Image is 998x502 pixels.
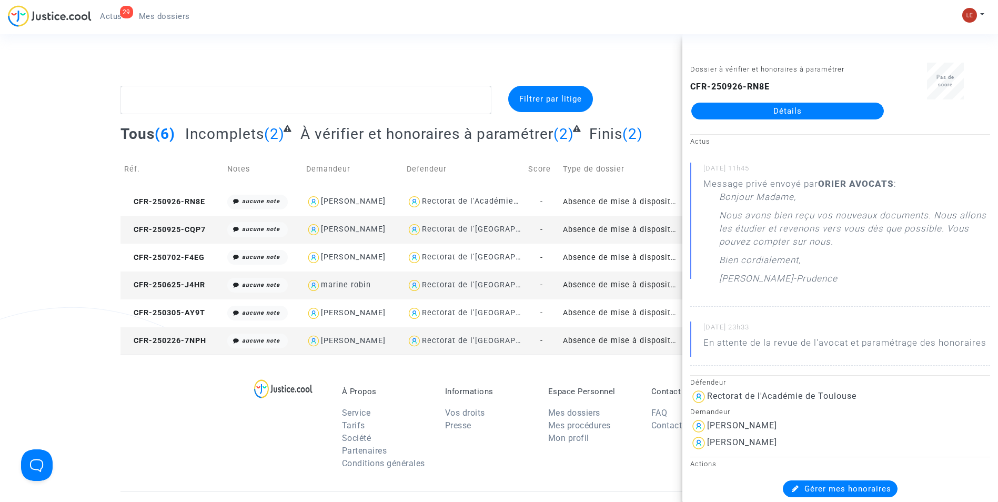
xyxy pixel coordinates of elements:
[342,458,425,468] a: Conditions générales
[719,209,990,254] p: Nous avons bien reçu vos nouveaux documents. Nous allons les étudier et revenons vers vous dès qu...
[422,253,556,262] div: Rectorat de l'[GEOGRAPHIC_DATA]
[525,150,559,188] td: Score
[422,225,556,234] div: Rectorat de l'[GEOGRAPHIC_DATA]
[124,336,206,345] span: CFR-250226-7NPH
[540,280,543,289] span: -
[242,198,280,205] i: aucune note
[445,420,471,430] a: Presse
[690,388,707,405] img: icon-user.svg
[242,254,280,260] i: aucune note
[559,327,681,355] td: Absence de mise à disposition d'AESH
[342,433,371,443] a: Société
[120,125,155,143] span: Tous
[306,334,321,349] img: icon-user.svg
[445,408,485,418] a: Vos droits
[124,225,206,234] span: CFR-250925-CQP7
[651,420,682,430] a: Contact
[559,244,681,272] td: Absence de mise à disposition d'AESH
[8,5,92,27] img: jc-logo.svg
[407,250,422,265] img: icon-user.svg
[540,225,543,234] span: -
[548,433,589,443] a: Mon profil
[254,379,312,398] img: logo-lg.svg
[690,418,707,435] img: icon-user.svg
[342,446,387,456] a: Partenaires
[124,197,205,206] span: CFR-250926-RN8E
[548,408,600,418] a: Mes dossiers
[306,250,321,265] img: icon-user.svg
[242,337,280,344] i: aucune note
[548,420,611,430] a: Mes procédures
[559,272,681,299] td: Absence de mise à disposition d'AESH
[703,164,990,177] small: [DATE] 11h45
[306,194,321,209] img: icon-user.svg
[804,484,891,494] span: Gérer mes honoraires
[422,308,730,317] div: Rectorat de l'[GEOGRAPHIC_DATA] ([GEOGRAPHIC_DATA]-[GEOGRAPHIC_DATA])
[690,408,730,416] small: Demandeur
[559,299,681,327] td: Absence de mise à disposition d'AESH
[120,6,133,18] div: 29
[124,280,205,289] span: CFR-250625-J4HR
[548,387,636,396] p: Espace Personnel
[303,150,403,188] td: Demandeur
[306,222,321,237] img: icon-user.svg
[540,336,543,345] span: -
[422,336,556,345] div: Rectorat de l'[GEOGRAPHIC_DATA]
[403,150,525,188] td: Defendeur
[540,197,543,206] span: -
[962,8,977,23] img: 7d989c7df380ac848c7da5f314e8ff03
[321,336,386,345] div: [PERSON_NAME]
[407,278,422,293] img: icon-user.svg
[124,308,205,317] span: CFR-250305-AY9T
[21,449,53,481] iframe: Help Scout Beacon - Open
[818,178,894,189] b: ORIER AVOCATS
[92,8,130,24] a: 29Actus
[124,253,205,262] span: CFR-250702-F4EG
[407,334,422,349] img: icon-user.svg
[342,420,365,430] a: Tarifs
[589,125,622,143] span: Finis
[707,391,856,401] div: Rectorat de l'Académie de Toulouse
[120,150,224,188] td: Réf.
[703,323,990,336] small: [DATE] 23h33
[690,435,707,451] img: icon-user.svg
[407,194,422,209] img: icon-user.svg
[422,280,556,289] div: Rectorat de l'[GEOGRAPHIC_DATA]
[690,460,717,468] small: Actions
[130,8,198,24] a: Mes dossiers
[559,150,681,188] td: Type de dossier
[540,253,543,262] span: -
[321,197,386,206] div: [PERSON_NAME]
[321,308,386,317] div: [PERSON_NAME]
[321,280,371,289] div: marine robin
[559,216,681,244] td: Absence de mise à disposition d'AESH
[622,125,643,143] span: (2)
[651,408,668,418] a: FAQ
[719,190,796,209] p: Bonjour Madame,
[651,387,739,396] p: Contact
[422,197,563,206] div: Rectorat de l'Académie de Toulouse
[445,387,532,396] p: Informations
[342,387,429,396] p: À Propos
[342,408,371,418] a: Service
[306,306,321,321] img: icon-user.svg
[100,12,122,21] span: Actus
[224,150,303,188] td: Notes
[703,336,986,355] p: En attente de la revue de l'avocat et paramétrage des honoraires
[242,282,280,288] i: aucune note
[681,150,751,188] td: Phase
[242,309,280,316] i: aucune note
[321,225,386,234] div: [PERSON_NAME]
[407,306,422,321] img: icon-user.svg
[306,278,321,293] img: icon-user.svg
[936,74,954,87] span: Pas de score
[707,420,777,430] div: [PERSON_NAME]
[155,125,175,143] span: (6)
[690,65,844,73] small: Dossier à vérifier et honoraires à paramétrer
[707,437,777,447] div: [PERSON_NAME]
[139,12,190,21] span: Mes dossiers
[719,272,838,290] p: [PERSON_NAME]-Prudence
[690,378,726,386] small: Défendeur
[719,254,801,272] p: Bien cordialement,
[242,226,280,233] i: aucune note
